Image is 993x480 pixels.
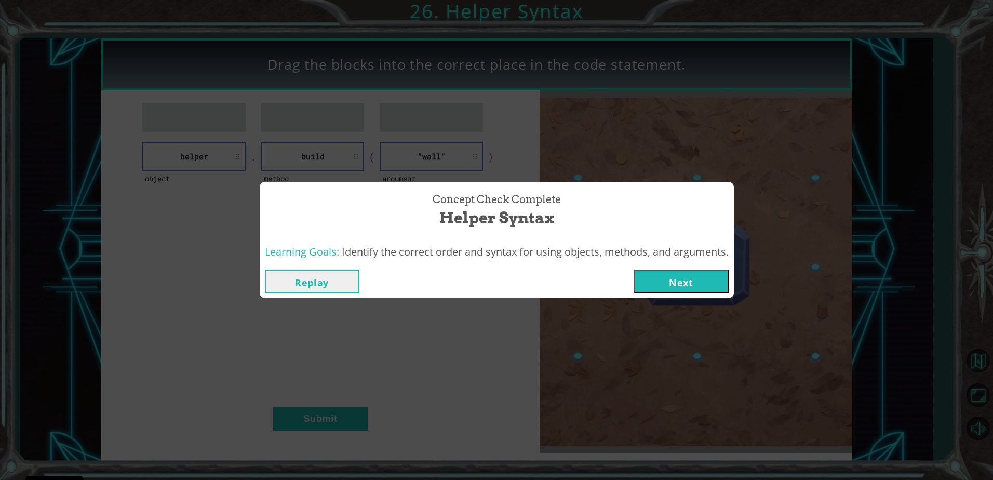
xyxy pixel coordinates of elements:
[265,245,339,259] span: Learning Goals:
[433,192,561,207] span: Concept Check Complete
[439,207,554,229] span: Helper Syntax
[265,270,359,293] button: Replay
[342,245,729,259] span: Identify the correct order and syntax for using objects, methods, and arguments.
[634,270,729,293] button: Next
